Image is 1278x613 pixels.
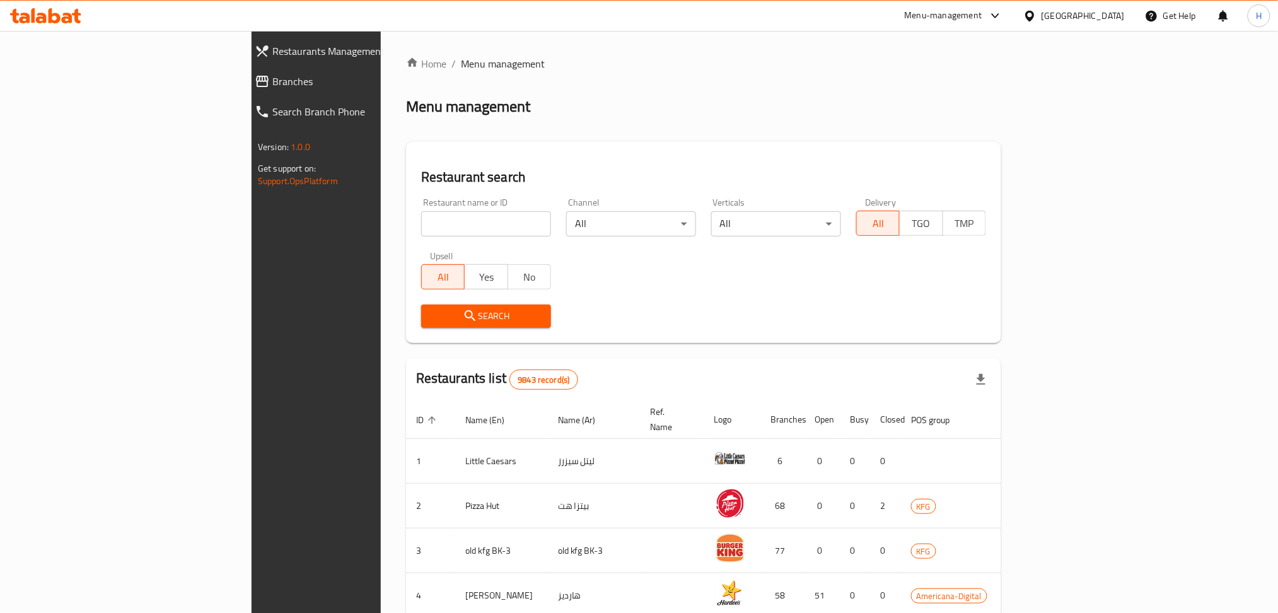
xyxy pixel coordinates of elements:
img: Hardee's [714,577,746,609]
div: All [566,211,696,236]
span: TGO [905,214,938,233]
span: 1.0.0 [291,139,310,155]
span: Search Branch Phone [272,104,455,119]
nav: breadcrumb [406,56,1001,71]
h2: Restaurants list [416,369,578,390]
td: 0 [805,528,840,573]
label: Upsell [430,252,453,260]
td: 0 [871,528,901,573]
span: KFG [912,544,936,559]
span: All [862,214,895,233]
th: Busy [840,400,871,439]
span: KFG [912,499,936,514]
th: Logo [704,400,761,439]
td: old kfg BK-3 [455,528,548,573]
a: Restaurants Management [245,36,465,66]
td: old kfg BK-3 [548,528,641,573]
td: 0 [840,439,871,484]
label: Delivery [865,198,897,207]
td: ليتل سيزرز [548,439,641,484]
td: 0 [840,528,871,573]
span: H [1256,9,1262,23]
th: Closed [871,400,901,439]
button: TMP [943,211,986,236]
img: Pizza Hut [714,487,746,519]
td: 0 [805,484,840,528]
a: Support.OpsPlatform [258,173,338,189]
td: 6 [761,439,805,484]
span: 9843 record(s) [510,374,577,386]
td: Little Caesars [455,439,548,484]
img: Little Caesars [714,443,746,474]
td: 0 [871,439,901,484]
button: No [508,264,551,289]
span: Ref. Name [651,404,689,435]
span: All [427,268,460,286]
div: Menu-management [905,8,982,23]
div: Total records count [509,370,578,390]
h2: Restaurant search [421,168,986,187]
h2: Menu management [406,96,530,117]
input: Search for restaurant name or ID.. [421,211,551,236]
td: 0 [840,484,871,528]
span: POS group [911,412,966,428]
td: بيتزا هت [548,484,641,528]
button: All [421,264,465,289]
div: Export file [966,365,996,395]
div: All [711,211,841,236]
th: Open [805,400,840,439]
span: Americana-Digital [912,589,987,604]
td: Pizza Hut [455,484,548,528]
a: Search Branch Phone [245,96,465,127]
span: Menu management [461,56,545,71]
span: Version: [258,139,289,155]
span: ID [416,412,440,428]
th: Branches [761,400,805,439]
button: All [856,211,900,236]
span: Name (En) [465,412,521,428]
td: 2 [871,484,901,528]
button: Yes [464,264,508,289]
span: No [513,268,546,286]
td: 0 [805,439,840,484]
span: Yes [470,268,502,286]
td: 77 [761,528,805,573]
div: [GEOGRAPHIC_DATA] [1042,9,1125,23]
span: Name (Ar) [558,412,612,428]
span: Get support on: [258,160,316,177]
span: Restaurants Management [272,44,455,59]
a: Branches [245,66,465,96]
span: Branches [272,74,455,89]
td: 68 [761,484,805,528]
span: Search [431,308,541,324]
img: old kfg BK-3 [714,532,746,564]
span: TMP [948,214,981,233]
button: TGO [899,211,943,236]
button: Search [421,305,551,328]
